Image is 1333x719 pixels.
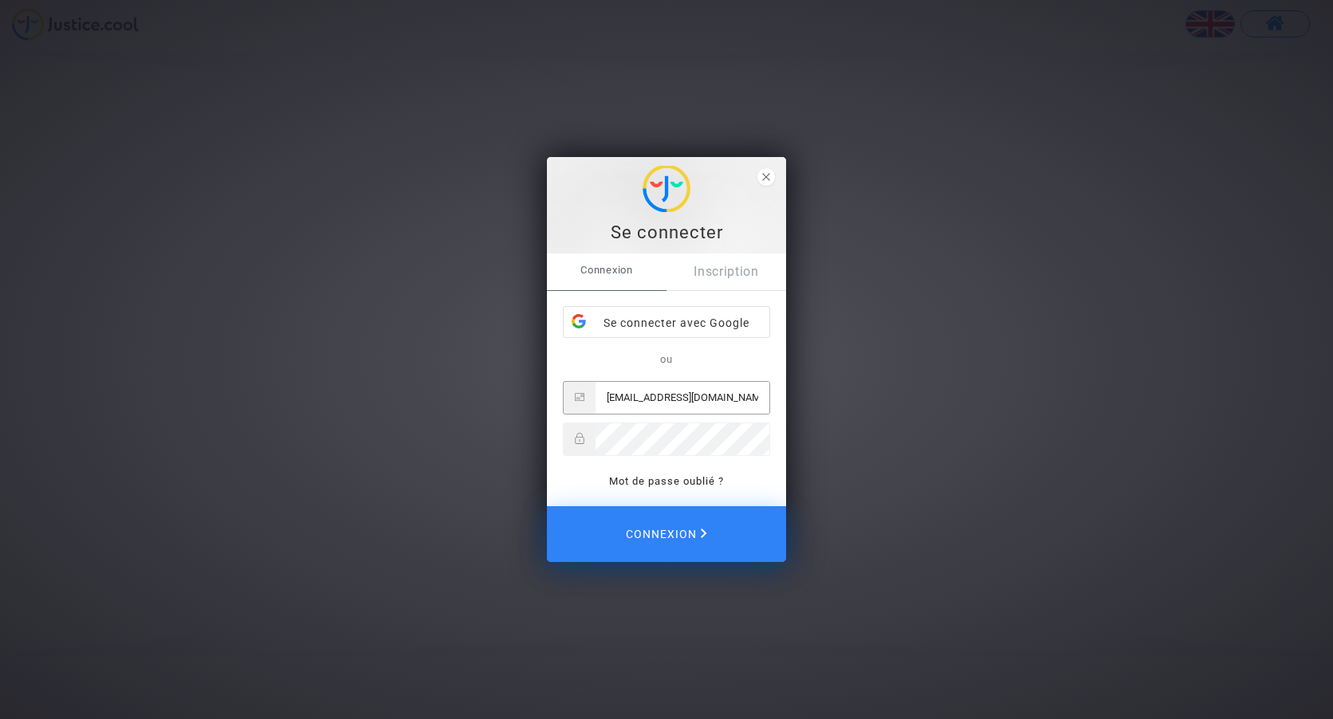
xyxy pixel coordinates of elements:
[556,221,777,245] div: Se connecter
[547,253,666,287] span: Connexion
[666,253,786,290] a: Inscription
[547,506,786,562] button: Connexion
[660,353,673,365] span: ou
[609,475,724,487] a: Mot de passe oublié ?
[564,307,769,339] div: Se connecter avec Google
[596,423,769,455] input: Password
[626,517,707,551] span: Connexion
[596,382,769,414] input: Email
[757,168,775,186] span: close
